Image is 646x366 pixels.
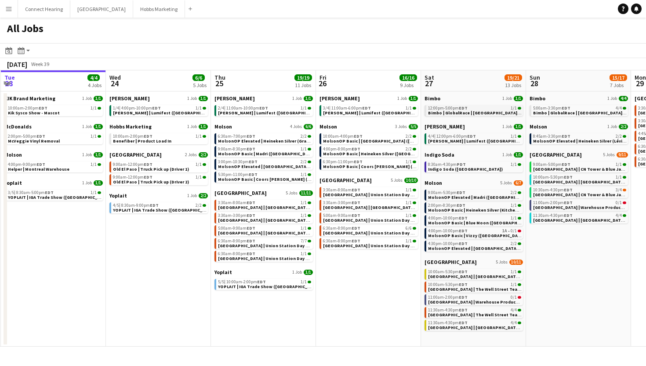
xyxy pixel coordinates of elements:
span: 3:00pm-10:30pm [218,160,258,164]
span: 11:00am-10:00pm [226,106,268,110]
a: Hobbs Marketing1 Job1/1 [109,123,208,130]
a: McDonalds1 Job1/1 [4,123,103,130]
span: 1/1 [511,106,517,110]
span: McVeggie Vinyl Removal [8,138,60,144]
a: [GEOGRAPHIC_DATA]5 Jobs10/10 [319,177,418,183]
span: Molson [214,123,232,130]
div: [PERSON_NAME]1 Job1/12/4|11:00am-10:00pmEDT1/1[PERSON_NAME] | Lumifest ([GEOGRAPHIC_DATA], [GEOGR... [214,95,313,123]
span: EDT [562,161,570,167]
span: EDT [247,212,255,218]
span: McDonalds [4,123,32,130]
a: 5:30pm-11:00pmEDT1/1MolsonOP Basic | Coors [PERSON_NAME] ([GEOGRAPHIC_DATA], [GEOGRAPHIC_DATA]) [218,172,311,182]
span: 1/1 [94,124,103,129]
span: EDT [562,105,570,111]
a: 9:00am-5:30pmEDT2/2MolsonOP Elevated | Madri ([GEOGRAPHIC_DATA], [GEOGRAPHIC_DATA]) [428,190,521,200]
span: 1 Job [187,124,197,129]
span: EDT [362,105,371,111]
span: 1/1 [616,162,622,167]
a: 3/4|11:00am-6:00pmEDT1/1[PERSON_NAME] | Lumifest ([GEOGRAPHIC_DATA], [GEOGRAPHIC_DATA]) [323,105,416,115]
span: | [329,105,330,111]
span: Old El Paso [109,151,162,158]
div: Molson1 Job1/14:00pm-9:00pmEDT1/1Helper | Montreal Warehouse [4,151,103,179]
span: MolsonOP Basic | Coors Seltzer (Montreal, QC) [218,176,400,182]
span: 2/2 [511,190,517,195]
span: MolsonOP Elevated | Madri (Valleyfield, QC) [218,164,403,169]
span: YOPLAIT | IGA Trade Show (Quebec, QC) [8,194,158,200]
span: Molson [319,123,337,130]
span: Old El Paso [319,177,372,183]
span: EDT [457,202,465,208]
span: 1 Job [187,96,197,101]
div: McDonalds1 Job1/12:00pm-5:00pmEDT1/1McVeggie Vinyl Removal [4,123,103,151]
a: Molson1 Job1/1 [4,151,103,158]
span: 6:30am-7:00pm [218,134,255,139]
span: 1 Job [502,96,512,101]
a: 3:30am-8:00amEDT1/1[GEOGRAPHIC_DATA] | [GEOGRAPHIC_DATA] Day 1 Production) [218,200,311,210]
span: 5:00am-9:00am [323,213,360,218]
a: 8:45am-3:30pmEDT2/2MolsonOP Elevated | Heineken Silver (Lévis, [GEOGRAPHIC_DATA]) [533,133,626,143]
a: 9:00am-8:30pmEDT1/1MolsonOP Basic | Madri ([GEOGRAPHIC_DATA], [GEOGRAPHIC_DATA]) [218,146,311,156]
a: 3:30am-8:00amEDT1/1[GEOGRAPHIC_DATA] | Union Station Day 2 (Production) [323,187,416,197]
span: Old El Paso | Union Station Day 1 Production) [218,205,349,210]
span: 2/4 [218,106,225,110]
a: 6:30am-7:00pmEDT2/2MolsonOP Elevated | Heineken Silver (Gravenhurst, [GEOGRAPHIC_DATA]) [218,133,311,143]
span: 2/2 [196,203,202,208]
a: 4/4|12:00pm-6:00pmEDT1/1[PERSON_NAME] | Lumifest ([GEOGRAPHIC_DATA], [GEOGRAPHIC_DATA]) [428,133,521,143]
span: 11/11 [299,190,313,196]
span: 2/2 [406,134,412,139]
span: EDT [144,133,152,139]
span: 1/1 [406,201,412,205]
span: 3 Jobs [395,124,407,129]
a: [GEOGRAPHIC_DATA]2 Jobs2/2 [109,151,208,158]
a: 10:00am-4:00pmEDT2/2MolsonOP Basic | [GEOGRAPHIC_DATA] ([GEOGRAPHIC_DATA], [GEOGRAPHIC_DATA]) [323,133,416,143]
span: 12:00pm-6:00pm [436,134,476,139]
a: Yoplait1 Job1/1 [4,179,103,186]
div: [GEOGRAPHIC_DATA]2 Jobs2/29:00am-12:00pmEDT1/1Old El Paso | Truck Pick up (Driver 1)9:00am-12:00p... [109,151,208,192]
span: 4:00pm-10:00pm [121,106,161,110]
span: 10:30am-4:30pm [533,188,573,192]
span: Indigo Soda (BC) [428,166,503,172]
span: Helper | Montreal Warehouse [8,166,69,172]
span: 10:00am-2:00pm [113,134,152,139]
span: MolsonOP Basic | Blue Moon (Calgary, AB) [428,220,584,226]
a: 10:00am-2:00pmEDT1/1Benefiber | Product Load In [113,133,206,143]
span: 10:00am-4:00pm [323,134,363,139]
span: MolsonOP Basic | Heineken Silver (Calgary, AB) [323,151,489,157]
span: EDT [249,159,258,165]
span: 1/1 [199,96,208,101]
span: 1 Job [607,124,617,129]
span: EDT [352,200,360,205]
span: 0/1 [616,201,622,205]
span: EDT [467,133,476,139]
span: PDT [457,161,466,167]
a: Molson1 Job2/2 [530,123,628,130]
div: Indigo Soda1 Job1/18:30am-4:30pmPDT1/1Indigo Soda ([GEOGRAPHIC_DATA]) [425,151,523,179]
span: Old El Paso | Truck Pick up (Driver 1) [113,166,189,172]
span: 2/2 [406,147,412,151]
a: 9:00am-12:00pmEDT1/1Old El Paso | Truck Pick up (Driver 1) [113,161,206,172]
span: MolsonOP Basic | Coors Seltzer (Burnaby, BC) [323,164,505,169]
span: 1/1 [514,96,523,101]
a: 4:00pm-8:00pmEDT2/2MolsonOP Basic | Heineken Silver ([GEOGRAPHIC_DATA], [GEOGRAPHIC_DATA]) [323,146,416,156]
span: EDT [352,146,360,152]
span: EDT [352,187,360,193]
span: EDT [564,174,573,180]
span: | [119,105,120,111]
span: Hobbs Marketing [109,123,152,130]
span: 4:00pm-10:00pm [428,216,468,220]
a: 11:30am-4:30pmEDT4/4[GEOGRAPHIC_DATA] | [GEOGRAPHIC_DATA] Team | Day 4 (Brand Ambassadors) [533,212,626,223]
span: EDT [354,133,363,139]
a: Indigo Soda1 Job1/1 [425,151,523,158]
span: 2:00pm-5:00pm [8,134,45,139]
span: Old El Paso | Union Station Day 2 (Production) [323,217,442,223]
span: 5 Jobs [603,152,615,157]
a: 1/4|4:00pm-10:00pmEDT1/1[PERSON_NAME] | Lumifest ([GEOGRAPHIC_DATA], [GEOGRAPHIC_DATA]) [113,105,206,115]
span: 1/1 [511,134,517,139]
a: Bimbo1 Job4/4 [530,95,628,102]
span: YOPLAIT | IGA Trade Show (Quebec, QC) [113,207,263,213]
span: 2 Jobs [185,152,197,157]
span: EDT [144,161,152,167]
span: 2/2 [619,124,628,129]
span: 4/4 [616,213,622,218]
div: Yoplait1 Job2/24/5|8:30am-9:00pmEDT2/2YOPLAIT | IGA Trade Show ([GEOGRAPHIC_DATA], [GEOGRAPHIC_DA... [109,192,208,215]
